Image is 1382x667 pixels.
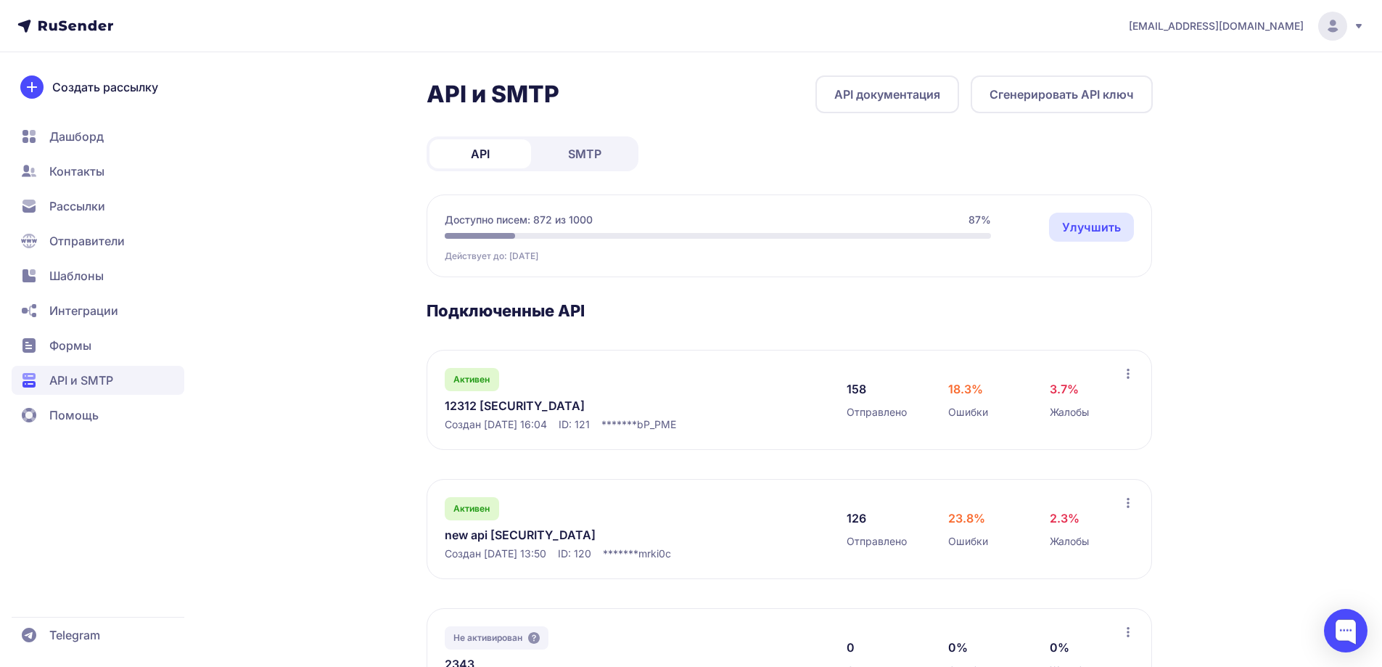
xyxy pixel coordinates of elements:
[847,510,866,527] span: 126
[429,139,531,168] a: API
[847,534,907,549] span: Отправлено
[948,405,988,420] span: Ошибки
[49,406,99,424] span: Помощь
[637,417,676,432] span: bP_PME
[948,534,988,549] span: Ошибки
[847,639,855,656] span: 0
[1049,213,1134,242] a: Улучшить
[1050,380,1079,398] span: 3.7%
[1050,405,1089,420] span: Жалобы
[49,302,118,319] span: Интеграции
[559,417,590,432] span: ID: 121
[445,547,546,561] span: Создан [DATE] 13:50
[49,337,91,354] span: Формы
[445,397,742,414] a: 12312 [SECURITY_DATA]
[453,632,522,644] span: Не активирован
[815,75,959,113] a: API документация
[427,80,559,109] h2: API и SMTP
[948,639,968,656] span: 0%
[453,503,490,515] span: Активен
[1129,19,1304,33] span: [EMAIL_ADDRESS][DOMAIN_NAME]
[1050,639,1069,656] span: 0%
[445,526,742,544] a: new api [SECURITY_DATA]
[445,213,593,227] span: Доступно писем: 872 из 1000
[49,232,125,250] span: Отправители
[968,213,991,227] span: 87%
[847,380,866,398] span: 158
[471,145,490,163] span: API
[49,128,104,145] span: Дашборд
[427,300,1153,321] h3: Подключенные API
[568,145,601,163] span: SMTP
[49,626,100,644] span: Telegram
[49,267,104,285] span: Шаблоны
[49,163,104,180] span: Контакты
[1050,510,1079,527] span: 2.3%
[445,250,538,262] span: Действует до: [DATE]
[948,510,985,527] span: 23.8%
[558,547,591,561] span: ID: 120
[638,547,671,561] span: mrki0c
[534,139,636,168] a: SMTP
[12,621,184,650] a: Telegram
[49,197,105,215] span: Рассылки
[847,405,907,420] span: Отправлено
[445,417,547,432] span: Создан [DATE] 16:04
[52,78,158,96] span: Создать рассылку
[49,372,113,389] span: API и SMTP
[971,75,1153,113] button: Сгенерировать API ключ
[1050,534,1089,549] span: Жалобы
[948,380,983,398] span: 18.3%
[453,374,490,385] span: Активен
